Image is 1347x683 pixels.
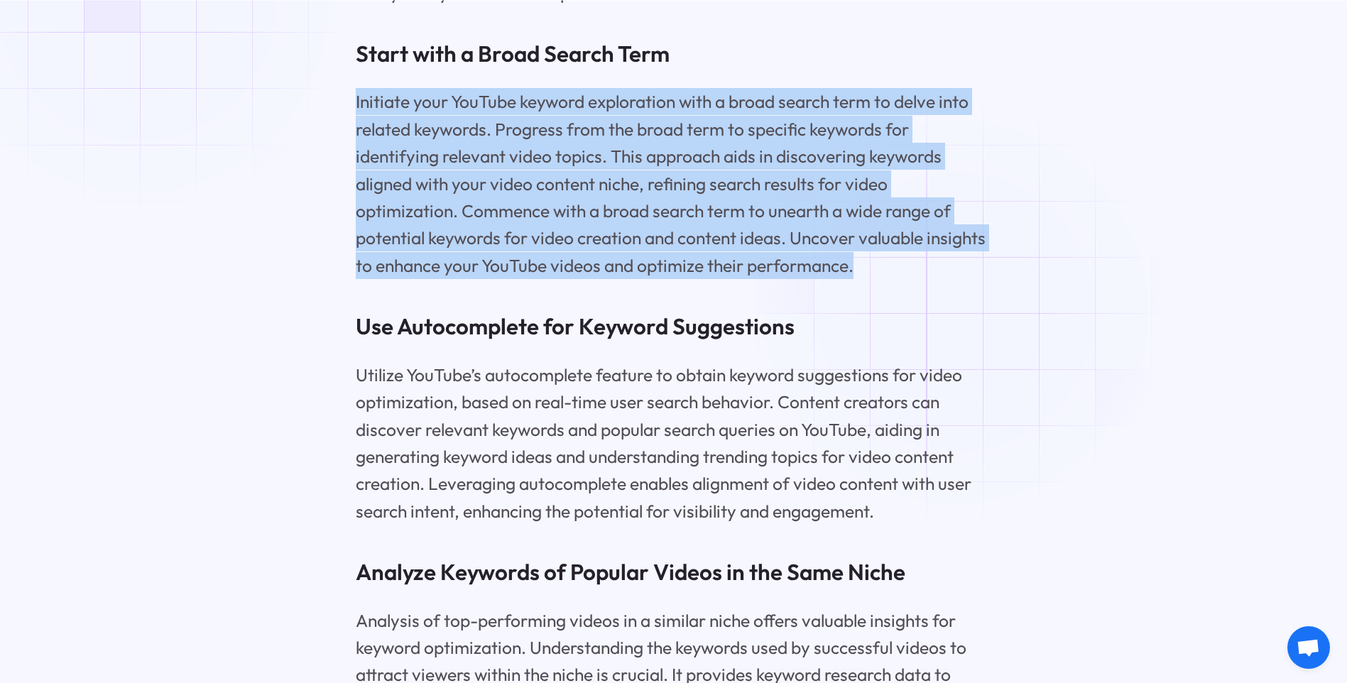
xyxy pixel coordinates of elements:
div: Открытый чат [1287,626,1330,669]
h3: Analyze Keywords of Popular Videos in the Same Niche [356,557,991,588]
p: Initiate your YouTube keyword exploration with a broad search term to delve into related keywords... [356,88,991,279]
h3: Use Autocomplete for Keyword Suggestions [356,311,991,342]
p: Utilize YouTube’s autocomplete feature to obtain keyword suggestions for video optimization, base... [356,361,991,525]
h3: Start with a Broad Search Term [356,38,991,70]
